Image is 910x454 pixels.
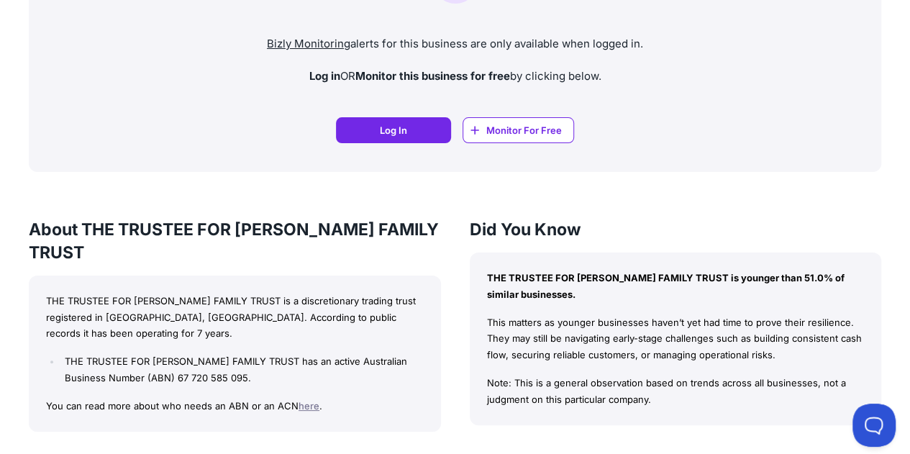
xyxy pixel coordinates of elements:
strong: Log in [309,69,340,83]
span: Monitor For Free [486,123,562,137]
span: Log In [380,123,407,137]
p: THE TRUSTEE FOR [PERSON_NAME] FAMILY TRUST is a discretionary trading trust registered in [GEOGRA... [46,293,424,342]
li: THE TRUSTEE FOR [PERSON_NAME] FAMILY TRUST has an active Australian Business Number (ABN) 67 720 ... [61,353,423,386]
p: Note: This is a general observation based on trends across all businesses, not a judgment on this... [487,375,865,408]
p: THE TRUSTEE FOR [PERSON_NAME] FAMILY TRUST is younger than 51.0% of similar businesses. [487,270,865,303]
p: You can read more about who needs an ABN or an ACN . [46,398,424,414]
p: OR by clicking below. [40,68,870,85]
a: Bizly Monitoring [267,37,350,50]
p: This matters as younger businesses haven’t yet had time to prove their resilience. They may still... [487,314,865,363]
a: Monitor For Free [463,117,574,143]
h3: About THE TRUSTEE FOR [PERSON_NAME] FAMILY TRUST [29,218,441,264]
strong: Monitor this business for free [355,69,510,83]
a: here [299,400,319,412]
a: Log In [336,117,451,143]
iframe: Toggle Customer Support [852,404,896,447]
p: alerts for this business are only available when logged in. [40,36,870,53]
h3: Did You Know [470,218,882,241]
